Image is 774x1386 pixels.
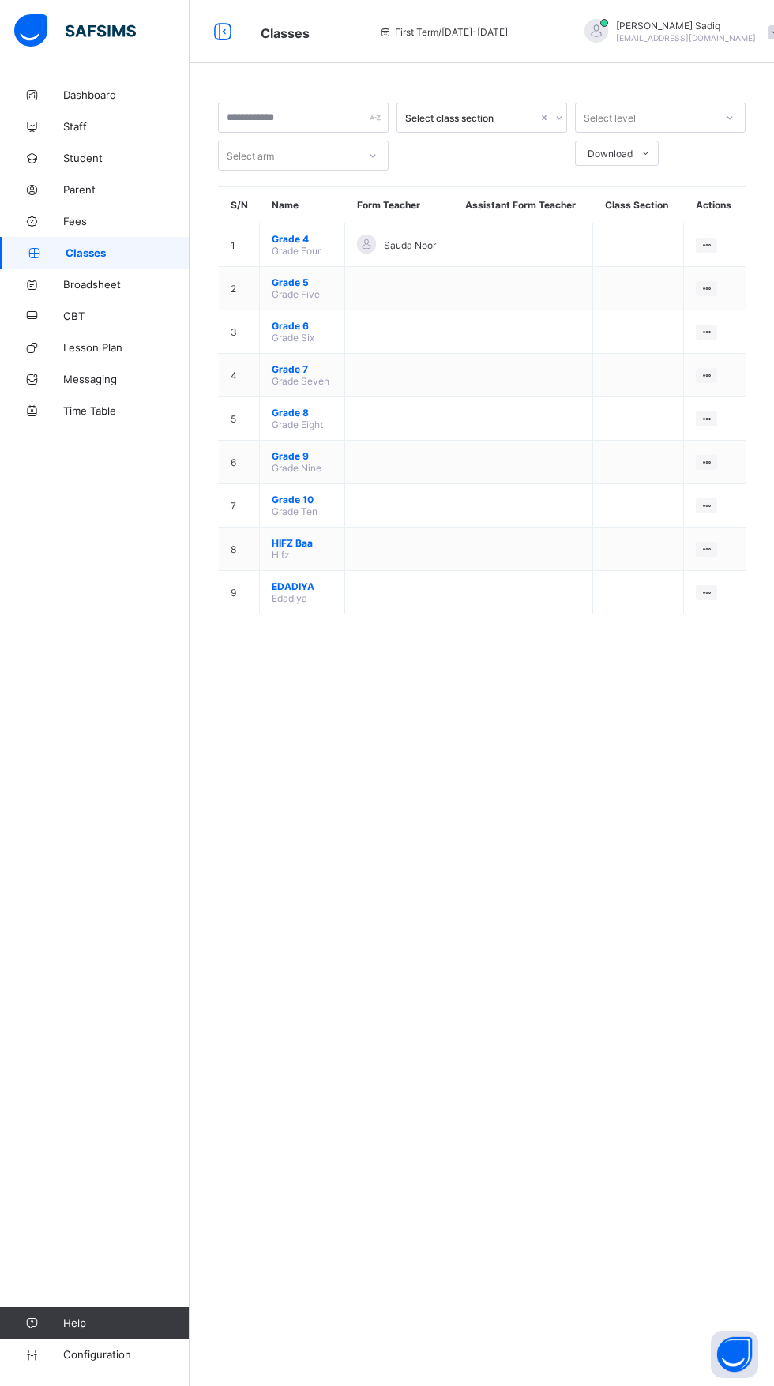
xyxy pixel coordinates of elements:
span: Grade 5 [272,276,333,288]
td: 2 [219,267,260,310]
span: Time Table [63,404,190,417]
span: Dashboard [63,88,190,101]
img: safsims [14,14,136,47]
span: [EMAIL_ADDRESS][DOMAIN_NAME] [616,33,756,43]
td: 1 [219,223,260,267]
span: Classes [261,25,310,41]
div: Select level [584,103,636,133]
th: Form Teacher [345,187,453,223]
div: Select arm [227,141,274,171]
span: EDADIYA [272,580,333,592]
span: [PERSON_NAME] Sadiq [616,20,756,32]
span: Grade 4 [272,233,333,245]
span: Staff [63,120,190,133]
td: 4 [219,354,260,397]
span: Grade 10 [272,494,333,505]
span: Grade Ten [272,505,317,517]
span: Grade 7 [272,363,333,375]
div: Select class section [405,112,538,124]
span: Broadsheet [63,278,190,291]
span: CBT [63,310,190,322]
span: Edadiya [272,592,307,604]
th: Actions [684,187,746,223]
span: Classes [66,246,190,259]
span: Sauda Noor [384,239,436,251]
td: 6 [219,441,260,484]
th: Assistant Form Teacher [453,187,593,223]
span: HIFZ Baa [272,537,333,549]
td: 8 [219,528,260,571]
span: Lesson Plan [63,341,190,354]
span: Grade Eight [272,419,323,430]
span: Parent [63,183,190,196]
button: Open asap [711,1331,758,1378]
span: Grade Nine [272,462,321,474]
span: Grade Four [272,245,321,257]
th: S/N [219,187,260,223]
td: 9 [219,571,260,614]
td: 5 [219,397,260,441]
span: Hifz [272,549,290,561]
span: Grade 6 [272,320,333,332]
span: Grade Six [272,332,314,344]
span: Messaging [63,373,190,385]
span: Grade Five [272,288,320,300]
span: Student [63,152,190,164]
span: Fees [63,215,190,227]
span: Configuration [63,1348,189,1361]
th: Name [260,187,345,223]
span: Grade 8 [272,407,333,419]
span: session/term information [379,26,508,38]
th: Class Section [593,187,684,223]
span: Grade 9 [272,450,333,462]
span: Download [588,148,633,160]
span: Grade Seven [272,375,329,387]
span: Help [63,1317,189,1329]
td: 3 [219,310,260,354]
td: 7 [219,484,260,528]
